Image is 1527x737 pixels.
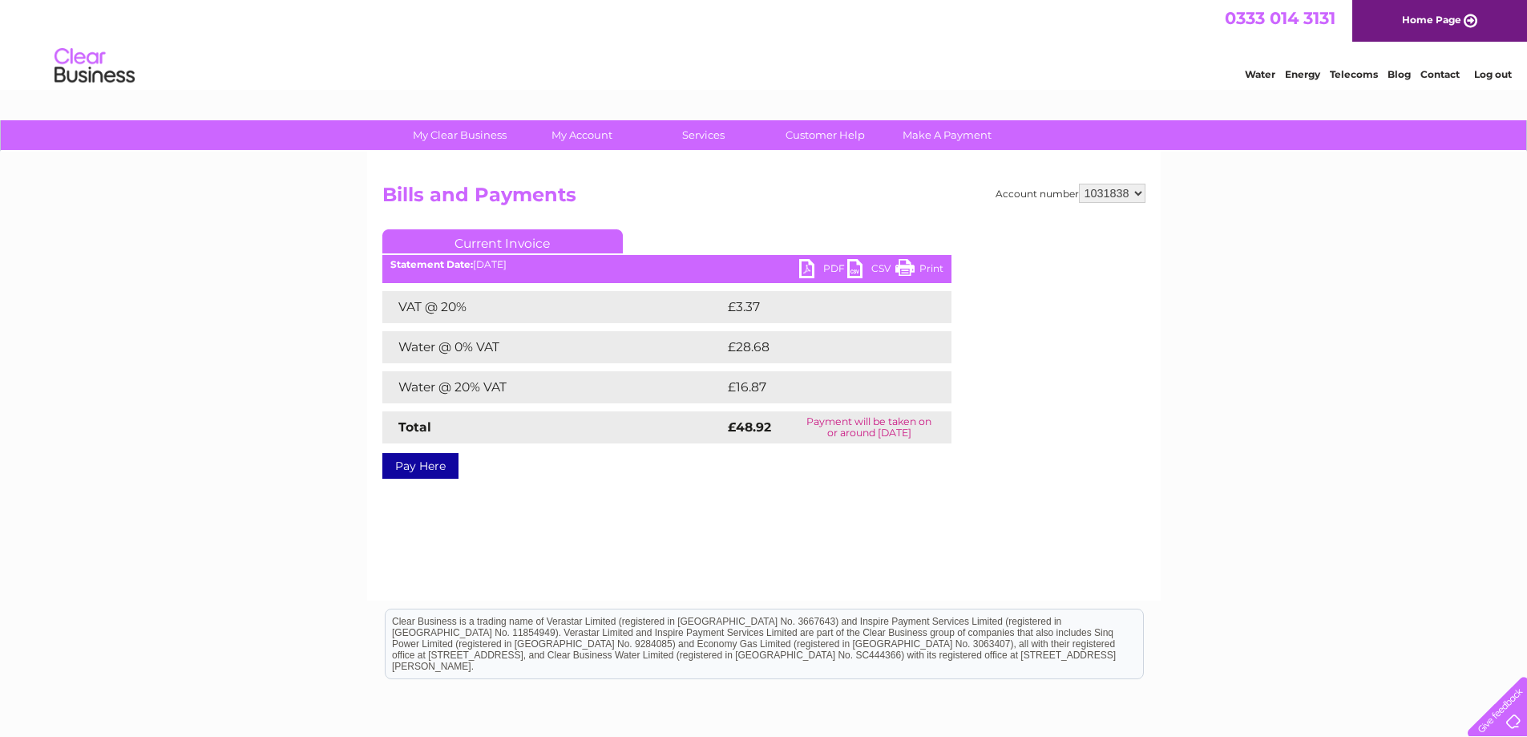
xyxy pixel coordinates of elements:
[847,259,895,282] a: CSV
[799,259,847,282] a: PDF
[724,331,920,363] td: £28.68
[996,184,1145,203] div: Account number
[382,453,459,479] a: Pay Here
[54,42,135,91] img: logo.png
[728,419,771,435] strong: £48.92
[724,291,914,323] td: £3.37
[1245,68,1275,80] a: Water
[1474,68,1512,80] a: Log out
[787,411,951,443] td: Payment will be taken on or around [DATE]
[1420,68,1460,80] a: Contact
[1388,68,1411,80] a: Blog
[637,120,770,150] a: Services
[724,371,918,403] td: £16.87
[1285,68,1320,80] a: Energy
[895,259,943,282] a: Print
[394,120,526,150] a: My Clear Business
[398,419,431,435] strong: Total
[382,259,951,270] div: [DATE]
[515,120,648,150] a: My Account
[759,120,891,150] a: Customer Help
[382,184,1145,214] h2: Bills and Payments
[382,331,724,363] td: Water @ 0% VAT
[1330,68,1378,80] a: Telecoms
[386,9,1143,78] div: Clear Business is a trading name of Verastar Limited (registered in [GEOGRAPHIC_DATA] No. 3667643...
[390,258,473,270] b: Statement Date:
[881,120,1013,150] a: Make A Payment
[382,291,724,323] td: VAT @ 20%
[382,371,724,403] td: Water @ 20% VAT
[1225,8,1335,28] a: 0333 014 3131
[382,229,623,253] a: Current Invoice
